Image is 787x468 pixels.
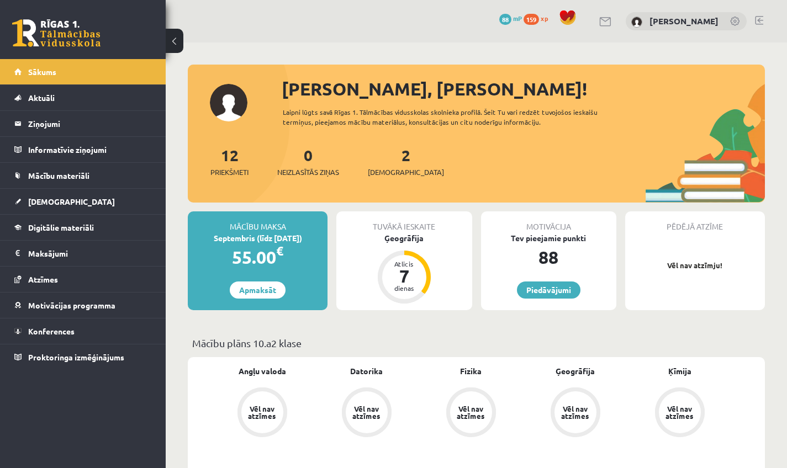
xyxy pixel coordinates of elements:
a: Angļu valoda [239,365,286,377]
legend: Ziņojumi [28,111,152,136]
a: Atzīmes [14,267,152,292]
div: Motivācija [481,211,616,232]
a: Vēl nav atzīmes [419,387,523,439]
span: Priekšmeti [210,167,249,178]
div: Pēdējā atzīme [625,211,765,232]
a: Ģeogrāfija [556,365,595,377]
legend: Informatīvie ziņojumi [28,137,152,162]
p: Mācību plāns 10.a2 klase [192,336,760,350]
span: Neizlasītās ziņas [277,167,339,178]
span: Motivācijas programma [28,300,115,310]
a: 88 mP [499,14,522,23]
a: Vēl nav atzīmes [210,387,314,439]
a: Proktoringa izmēģinājums [14,344,152,370]
a: Rīgas 1. Tālmācības vidusskola [12,19,101,47]
span: Digitālie materiāli [28,222,94,232]
div: Laipni lūgts savā Rīgas 1. Tālmācības vidusskolas skolnieka profilā. Šeit Tu vari redzēt tuvojošo... [283,107,629,127]
a: 0Neizlasītās ziņas [277,145,339,178]
a: Apmaksāt [230,281,286,299]
a: Digitālie materiāli [14,215,152,240]
a: 2[DEMOGRAPHIC_DATA] [368,145,444,178]
a: [DEMOGRAPHIC_DATA] [14,189,152,214]
div: Vēl nav atzīmes [664,405,695,419]
a: 12Priekšmeti [210,145,249,178]
a: [PERSON_NAME] [649,15,719,26]
span: 159 [524,14,539,25]
span: 88 [499,14,511,25]
div: Mācību maksa [188,211,328,232]
div: dienas [388,285,421,291]
a: Ģeogrāfija Atlicis 7 dienas [336,232,472,305]
span: [DEMOGRAPHIC_DATA] [28,196,115,206]
span: mP [513,14,522,23]
div: Ģeogrāfija [336,232,472,244]
div: [PERSON_NAME], [PERSON_NAME]! [282,76,765,102]
div: Vēl nav atzīmes [560,405,591,419]
a: Fizika [460,365,482,377]
div: 88 [481,244,616,270]
div: 7 [388,267,421,285]
a: Vēl nav atzīmes [627,387,732,439]
span: xp [541,14,548,23]
a: Mācību materiāli [14,163,152,188]
a: Konferences [14,318,152,344]
a: Maksājumi [14,241,152,266]
div: Vēl nav atzīmes [456,405,487,419]
div: Septembris (līdz [DATE]) [188,232,328,244]
span: Atzīmes [28,274,58,284]
a: 159 xp [524,14,553,23]
a: Aktuāli [14,85,152,110]
div: 55.00 [188,244,328,270]
a: Vēl nav atzīmes [314,387,419,439]
a: Piedāvājumi [517,281,580,299]
p: Vēl nav atzīmju! [631,260,759,271]
div: Atlicis [388,260,421,267]
span: Mācību materiāli [28,171,89,180]
span: [DEMOGRAPHIC_DATA] [368,167,444,178]
a: Sākums [14,59,152,84]
span: Proktoringa izmēģinājums [28,352,124,362]
div: Vēl nav atzīmes [351,405,382,419]
a: Motivācijas programma [14,292,152,318]
span: Aktuāli [28,93,55,103]
span: Konferences [28,326,75,336]
span: Sākums [28,67,56,77]
div: Vēl nav atzīmes [247,405,278,419]
a: Informatīvie ziņojumi [14,137,152,162]
a: Vēl nav atzīmes [523,387,627,439]
span: € [276,243,283,259]
a: Datorika [350,365,383,377]
div: Tuvākā ieskaite [336,211,472,232]
a: Ziņojumi [14,111,152,136]
img: Rūta Talle [631,17,642,28]
div: Tev pieejamie punkti [481,232,616,244]
legend: Maksājumi [28,241,152,266]
a: Ķīmija [668,365,691,377]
